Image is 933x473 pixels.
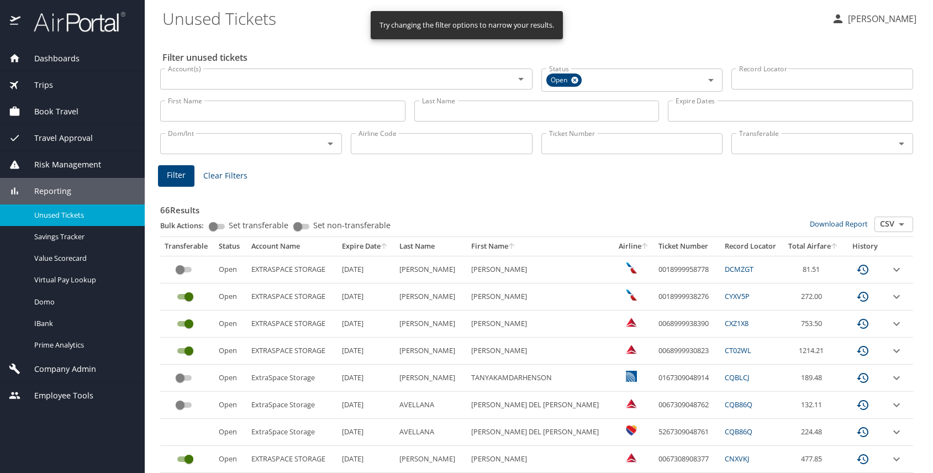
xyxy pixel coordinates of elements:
a: CQBLCJ [725,372,749,382]
a: CXZ1X8 [725,318,748,328]
td: [PERSON_NAME] DEL [PERSON_NAME] [467,392,613,419]
td: Open [214,392,247,419]
a: DCMZGT [725,264,753,274]
td: [DATE] [338,311,395,338]
td: [PERSON_NAME] [395,311,467,338]
button: Open [323,136,338,151]
td: [DATE] [338,446,395,473]
td: Open [214,256,247,283]
td: 0018999938276 [654,283,720,311]
button: Open [894,136,909,151]
td: [DATE] [338,419,395,446]
span: Dashboards [20,52,80,65]
img: United Airlines [626,371,637,382]
td: [PERSON_NAME] [395,256,467,283]
button: expand row [890,290,903,303]
td: [PERSON_NAME] DEL [PERSON_NAME] [467,419,613,446]
img: Delta Airlines [626,452,637,463]
button: sort [831,243,839,250]
span: Employee Tools [20,390,93,402]
td: [PERSON_NAME] [467,338,613,365]
th: Total Airfare [783,237,844,256]
button: sort [381,243,388,250]
img: American Airlines [626,290,637,301]
button: Open [513,71,529,87]
td: 477.85 [783,446,844,473]
h3: 66 Results [160,197,913,217]
td: ExtraSpace Storage [247,419,338,446]
span: Domo [34,297,131,307]
button: expand row [890,398,903,412]
button: expand row [890,371,903,385]
a: CQB86Q [725,400,752,409]
td: 0018999958778 [654,256,720,283]
td: [PERSON_NAME] [395,446,467,473]
span: Filter [167,169,186,182]
td: [DATE] [338,365,395,392]
td: AVELLANA [395,419,467,446]
td: 753.50 [783,311,844,338]
button: Clear Filters [199,166,252,186]
img: Delta Airlines [626,398,637,409]
td: 272.00 [783,283,844,311]
th: History [844,237,885,256]
td: 0067309048762 [654,392,720,419]
td: EXTRASPACE STORAGE [247,283,338,311]
td: [PERSON_NAME] [467,446,613,473]
a: CYXV5P [725,291,750,301]
th: First Name [467,237,613,256]
td: 189.48 [783,365,844,392]
th: Airline [613,237,654,256]
td: 132.11 [783,392,844,419]
span: Value Scorecard [34,253,131,264]
td: Open [214,446,247,473]
h1: Unused Tickets [162,1,823,35]
div: Try changing the filter options to narrow your results. [379,14,554,36]
td: 0167309048914 [654,365,720,392]
td: Open [214,283,247,311]
img: icon-airportal.png [10,11,22,33]
td: [PERSON_NAME] [395,365,467,392]
div: Transferable [165,241,210,251]
span: Open [546,75,574,86]
span: Prime Analytics [34,340,131,350]
td: ExtraSpace Storage [247,392,338,419]
td: 81.51 [783,256,844,283]
span: Reporting [20,185,71,197]
td: [PERSON_NAME] [395,283,467,311]
img: Southwest Airlines [626,425,637,436]
span: IBank [34,318,131,329]
button: expand row [890,344,903,358]
td: [PERSON_NAME] [467,311,613,338]
td: [PERSON_NAME] [467,283,613,311]
td: AVELLANA [395,392,467,419]
td: Open [214,338,247,365]
span: Savings Tracker [34,232,131,242]
button: expand row [890,453,903,466]
p: [PERSON_NAME] [845,12,916,25]
span: Trips [20,79,53,91]
td: EXTRASPACE STORAGE [247,311,338,338]
td: ExtraSpace Storage [247,365,338,392]
span: Company Admin [20,363,96,375]
td: Open [214,419,247,446]
a: CT02WL [725,345,751,355]
td: [PERSON_NAME] [395,338,467,365]
td: [DATE] [338,256,395,283]
th: Last Name [395,237,467,256]
button: expand row [890,317,903,330]
button: [PERSON_NAME] [827,9,921,29]
td: Open [214,365,247,392]
img: Delta Airlines [626,317,637,328]
span: Set transferable [229,222,288,229]
img: airportal-logo.png [22,11,125,33]
span: Set non-transferable [313,222,391,229]
span: Book Travel [20,106,78,118]
td: TANYAKAMDARHENSON [467,365,613,392]
td: [DATE] [338,283,395,311]
th: Expire Date [338,237,395,256]
th: Status [214,237,247,256]
button: expand row [890,425,903,439]
td: EXTRASPACE STORAGE [247,446,338,473]
button: sort [641,243,649,250]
